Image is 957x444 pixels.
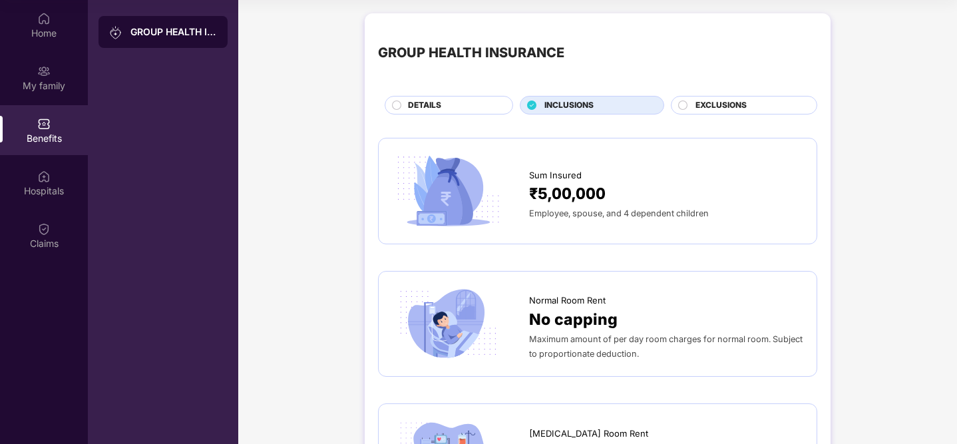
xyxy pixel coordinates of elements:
img: svg+xml;base64,PHN2ZyBpZD0iSG9tZSIgeG1sbnM9Imh0dHA6Ly93d3cudzMub3JnLzIwMDAvc3ZnIiB3aWR0aD0iMjAiIG... [37,12,51,25]
img: icon [392,285,504,363]
span: Employee, spouse, and 4 dependent children [529,208,709,218]
span: [MEDICAL_DATA] Room Rent [529,427,648,440]
img: svg+xml;base64,PHN2ZyB3aWR0aD0iMjAiIGhlaWdodD0iMjAiIHZpZXdCb3g9IjAgMCAyMCAyMCIgZmlsbD0ibm9uZSIgeG... [109,26,122,39]
span: Sum Insured [529,168,582,182]
img: svg+xml;base64,PHN2ZyBpZD0iQ2xhaW0iIHhtbG5zPSJodHRwOi8vd3d3LnczLm9yZy8yMDAwL3N2ZyIgd2lkdGg9IjIwIi... [37,222,51,236]
span: ₹5,00,000 [529,182,606,206]
img: svg+xml;base64,PHN2ZyBpZD0iQmVuZWZpdHMiIHhtbG5zPSJodHRwOi8vd3d3LnczLm9yZy8yMDAwL3N2ZyIgd2lkdGg9Ij... [37,117,51,130]
span: INCLUSIONS [544,99,594,112]
img: icon [392,152,504,230]
span: Normal Room Rent [529,294,606,307]
span: EXCLUSIONS [695,99,747,112]
span: DETAILS [408,99,441,112]
span: Maximum amount of per day room charges for normal room. Subject to proportionate deduction. [529,334,803,359]
span: No capping [529,308,618,332]
img: svg+xml;base64,PHN2ZyBpZD0iSG9zcGl0YWxzIiB4bWxucz0iaHR0cDovL3d3dy53My5vcmcvMjAwMC9zdmciIHdpZHRoPS... [37,170,51,183]
div: GROUP HEALTH INSURANCE [378,43,564,63]
div: GROUP HEALTH INSURANCE [130,25,217,39]
img: svg+xml;base64,PHN2ZyB3aWR0aD0iMjAiIGhlaWdodD0iMjAiIHZpZXdCb3g9IjAgMCAyMCAyMCIgZmlsbD0ibm9uZSIgeG... [37,65,51,78]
